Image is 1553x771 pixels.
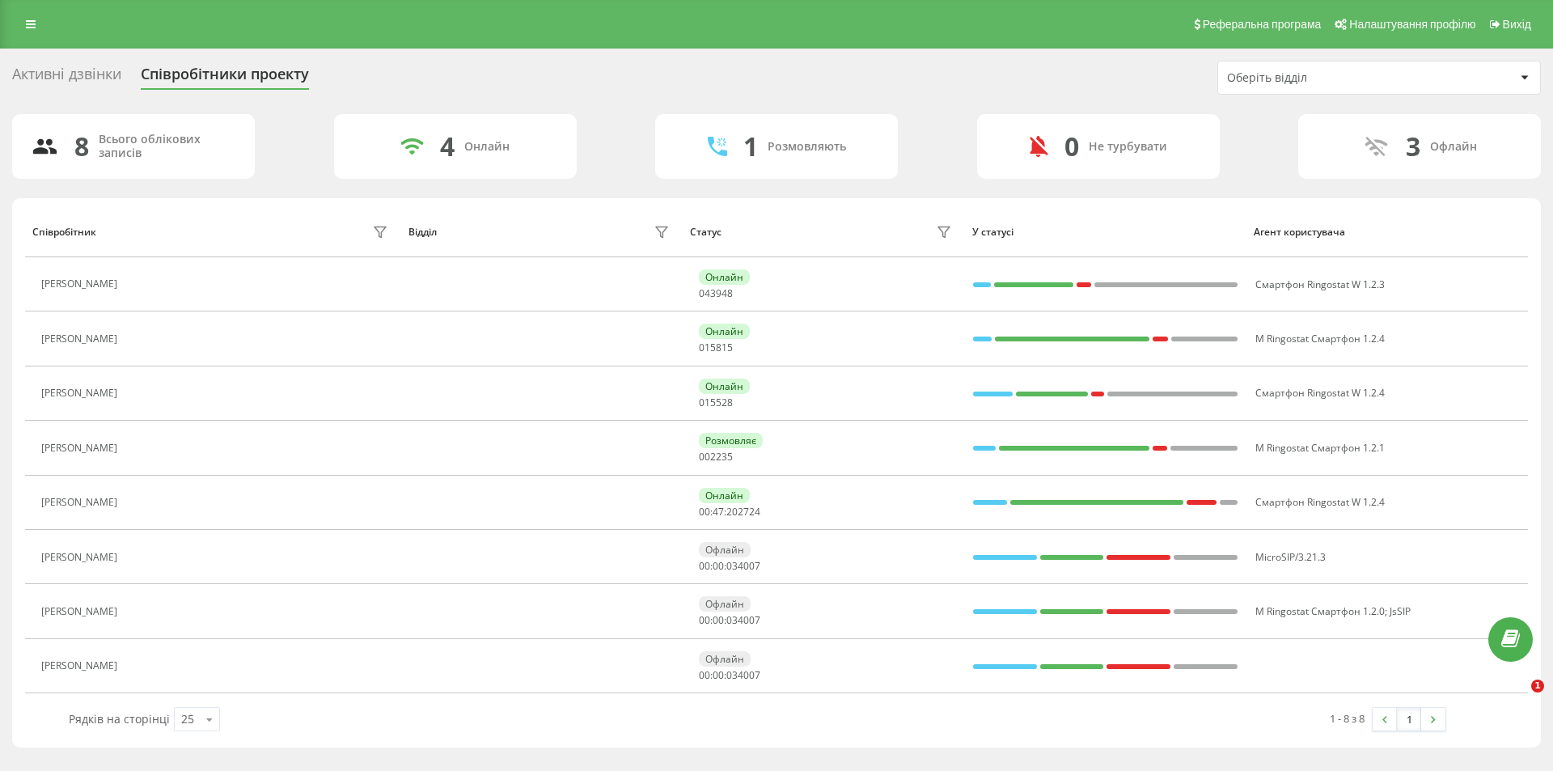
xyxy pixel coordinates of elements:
[710,396,721,409] font: 55
[41,659,117,672] font: [PERSON_NAME]
[721,341,733,354] font: 15
[41,277,117,290] font: [PERSON_NAME]
[710,286,721,300] font: 39
[721,450,733,464] font: 35
[1255,604,1385,618] font: M Ringostat Смартфон 1.2.0
[12,64,121,83] font: Активні дзвінки
[699,450,710,464] font: 00
[1503,18,1531,31] font: Вихід
[1430,138,1477,154] font: Офлайн
[1534,680,1541,691] font: 1
[705,324,743,338] font: Онлайн
[1064,129,1079,163] font: 0
[41,495,117,509] font: [PERSON_NAME]
[464,138,510,154] font: Онлайн
[699,341,710,354] font: 01
[1407,712,1412,727] font: 1
[721,396,733,409] font: 28
[699,668,738,682] font: 00:00:03
[408,225,437,239] font: Відділ
[705,597,744,611] font: Офлайн
[1255,386,1385,400] font: Смартфон Ringostat W 1.2.4
[738,559,749,573] font: 40
[768,138,846,154] font: Розмовляють
[1255,550,1326,564] font: MicroSIP/3.21.3
[972,225,1013,239] font: У статусі
[74,129,89,163] font: 8
[749,505,760,519] font: 24
[181,711,194,727] font: 25
[41,332,117,345] font: [PERSON_NAME]
[738,613,749,627] font: 40
[1203,18,1322,31] font: Реферальна програма
[1255,441,1385,455] font: M Ringostat Смартфон 1.2.1
[1330,711,1365,726] font: 1 - 8 з 8
[738,668,749,682] font: 40
[699,396,710,409] font: 01
[749,559,760,573] font: 07
[1089,138,1167,154] font: Не турбувати
[32,225,96,239] font: Співробітник
[141,64,309,83] font: Співробітники проекту
[749,613,760,627] font: 07
[699,286,710,300] font: 04
[1254,225,1345,239] font: Агент користувача
[1255,332,1385,345] font: M Ringostat Смартфон 1.2.4
[41,441,117,455] font: [PERSON_NAME]
[1406,129,1420,163] font: 3
[41,550,117,564] font: [PERSON_NAME]
[1255,495,1385,509] font: Смартфон Ringostat W 1.2.4
[1390,604,1411,618] font: JsSIP
[699,559,738,573] font: 00:00:03
[699,613,738,627] font: 00:00:03
[705,379,743,393] font: Онлайн
[705,652,744,666] font: Офлайн
[749,668,760,682] font: 07
[1349,18,1475,31] font: Налаштування профілю
[440,129,455,163] font: 4
[1227,70,1307,85] font: Оберіть відділ
[743,129,758,163] font: 1
[1255,277,1385,291] font: Смартфон Ringostat W 1.2.3
[710,341,721,354] font: 58
[705,434,756,447] font: Розмовляє
[690,225,721,239] font: Статус
[69,711,170,727] font: Рядків на сторінці
[41,604,117,618] font: [PERSON_NAME]
[705,489,743,502] font: Онлайн
[41,386,117,400] font: [PERSON_NAME]
[738,505,749,519] font: 27
[705,270,743,284] font: Онлайн
[705,543,744,557] font: Офлайн
[710,450,721,464] font: 22
[1498,680,1537,718] iframe: Живий чат у інтеркомі
[99,131,201,160] font: Всього облікових записів
[721,286,733,300] font: 48
[699,505,738,519] font: 00:47:20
